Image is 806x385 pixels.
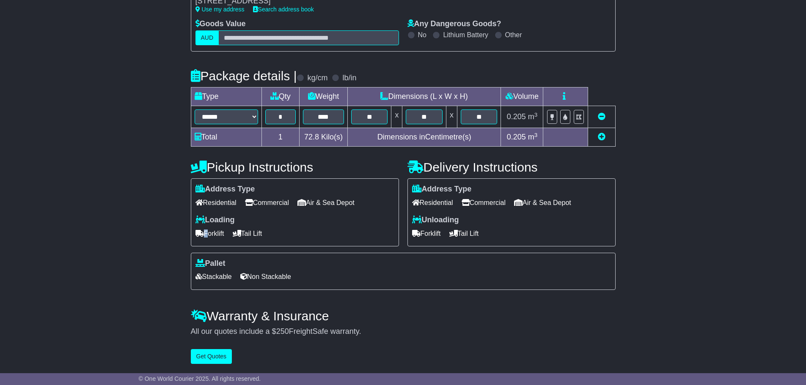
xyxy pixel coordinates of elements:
[534,112,538,118] sup: 3
[443,31,488,39] label: Lithium Battery
[347,128,501,147] td: Dimensions in Centimetre(s)
[233,227,262,240] span: Tail Lift
[261,128,299,147] td: 1
[391,106,402,128] td: x
[195,196,237,209] span: Residential
[276,327,289,336] span: 250
[253,6,314,13] a: Search address book
[195,6,245,13] a: Use my address
[514,196,571,209] span: Air & Sea Depot
[191,309,616,323] h4: Warranty & Insurance
[449,227,479,240] span: Tail Lift
[191,69,297,83] h4: Package details |
[191,349,232,364] button: Get Quotes
[191,128,261,147] td: Total
[195,216,235,225] label: Loading
[598,133,605,141] a: Add new item
[418,31,426,39] label: No
[412,216,459,225] label: Unloading
[245,196,289,209] span: Commercial
[412,196,453,209] span: Residential
[528,112,538,121] span: m
[462,196,506,209] span: Commercial
[195,19,246,29] label: Goods Value
[191,327,616,336] div: All our quotes include a $ FreightSafe warranty.
[412,185,472,194] label: Address Type
[507,112,526,121] span: 0.205
[407,160,616,174] h4: Delivery Instructions
[507,133,526,141] span: 0.205
[299,87,347,106] td: Weight
[299,128,347,147] td: Kilo(s)
[347,87,501,106] td: Dimensions (L x W x H)
[191,160,399,174] h4: Pickup Instructions
[446,106,457,128] td: x
[342,74,356,83] label: lb/in
[191,87,261,106] td: Type
[195,185,255,194] label: Address Type
[501,87,543,106] td: Volume
[240,270,291,283] span: Non Stackable
[407,19,501,29] label: Any Dangerous Goods?
[195,270,232,283] span: Stackable
[304,133,319,141] span: 72.8
[598,112,605,121] a: Remove this item
[195,30,219,45] label: AUD
[195,259,226,268] label: Pallet
[412,227,441,240] span: Forklift
[195,227,224,240] span: Forklift
[139,375,261,382] span: © One World Courier 2025. All rights reserved.
[297,196,355,209] span: Air & Sea Depot
[261,87,299,106] td: Qty
[307,74,327,83] label: kg/cm
[505,31,522,39] label: Other
[534,132,538,138] sup: 3
[528,133,538,141] span: m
